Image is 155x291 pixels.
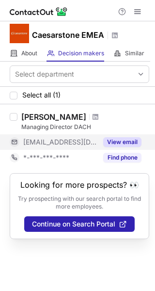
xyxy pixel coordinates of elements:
[125,49,144,57] span: Similar
[10,24,29,43] img: f428bc64095d758175c24d398038b687
[20,180,139,189] header: Looking for more prospects? 👀
[103,137,141,147] button: Reveal Button
[32,29,104,41] h1: Caesarstone EMEA
[15,69,74,79] div: Select department
[23,138,97,146] span: [EMAIL_ADDRESS][DOMAIN_NAME]
[17,195,142,210] p: Try prospecting with our search portal to find more employees.
[24,216,135,232] button: Continue on Search Portal
[21,49,37,57] span: About
[10,6,68,17] img: ContactOut v5.3.10
[103,153,141,162] button: Reveal Button
[32,220,115,228] span: Continue on Search Portal
[58,49,104,57] span: Decision makers
[21,123,149,131] div: Managing Director DACH
[22,91,61,99] span: Select all (1)
[21,112,86,122] div: [PERSON_NAME]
